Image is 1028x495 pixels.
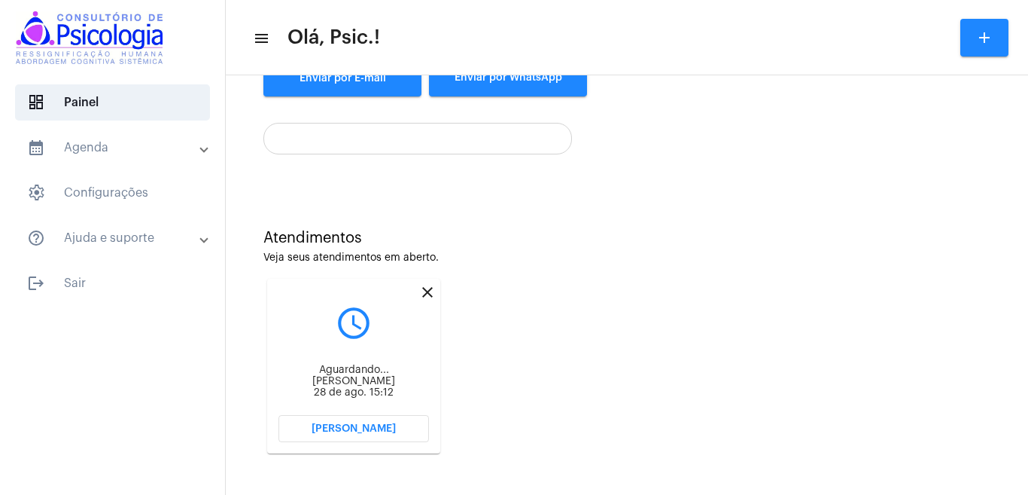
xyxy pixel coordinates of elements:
[312,423,396,434] span: [PERSON_NAME]
[278,376,429,387] div: [PERSON_NAME]
[455,72,562,83] span: Enviar por WhatsApp
[15,84,210,121] span: Painel
[27,139,201,157] mat-panel-title: Agenda
[300,73,386,84] span: Enviar por E-mail
[429,59,587,96] button: Enviar por WhatsApp
[278,415,429,442] button: [PERSON_NAME]
[253,29,268,47] mat-icon: sidenav icon
[27,93,45,112] span: sidenav icon
[263,59,421,96] a: Enviar por E-mail
[15,265,210,301] span: Sair
[15,175,210,211] span: Configurações
[27,229,45,247] mat-icon: sidenav icon
[287,26,380,50] span: Olá, Psic.!
[12,8,166,68] img: logomarcaconsultorio.jpeg
[278,304,429,342] mat-icon: query_builder
[9,220,225,256] mat-expansion-panel-header: sidenav iconAjuda e suporte
[278,365,429,376] div: Aguardando...
[263,252,990,264] div: Veja seus atendimentos em aberto.
[27,184,45,202] span: sidenav icon
[27,139,45,157] mat-icon: sidenav icon
[27,274,45,292] mat-icon: sidenav icon
[9,130,225,166] mat-expansion-panel-header: sidenav iconAgenda
[418,283,436,301] mat-icon: close
[27,229,201,247] mat-panel-title: Ajuda e suporte
[263,230,990,246] div: Atendimentos
[278,387,429,399] div: 28 de ago. 15:12
[975,29,993,47] mat-icon: add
